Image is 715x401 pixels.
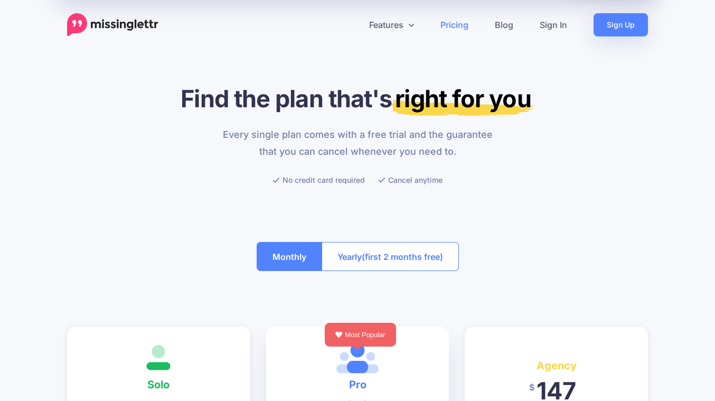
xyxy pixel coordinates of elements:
a: Sign In [526,13,580,36]
a: Blog [482,13,526,36]
h4: Pro [282,376,434,393]
h1: Find the plan that's [67,84,648,113]
a: Home [67,13,158,36]
mark: right for you [392,84,534,116]
a: Pricing [427,13,482,36]
li: Cancel anytime [378,173,443,186]
h4: Agency [481,357,632,374]
span: (first 2 months free) [362,248,443,265]
li: No credit card required [272,173,365,186]
div: Most Popular [325,323,396,347]
a: Sign Up [594,13,648,36]
a: Features [356,13,427,36]
button: Monthly [257,242,322,271]
h4: Solo [83,376,234,393]
span: $ [529,376,534,399]
button: Yearly(first 2 months free) [322,242,459,271]
p: Every single plan comes with a free trial and the guarantee that you can cancel whenever you need... [217,126,499,160]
